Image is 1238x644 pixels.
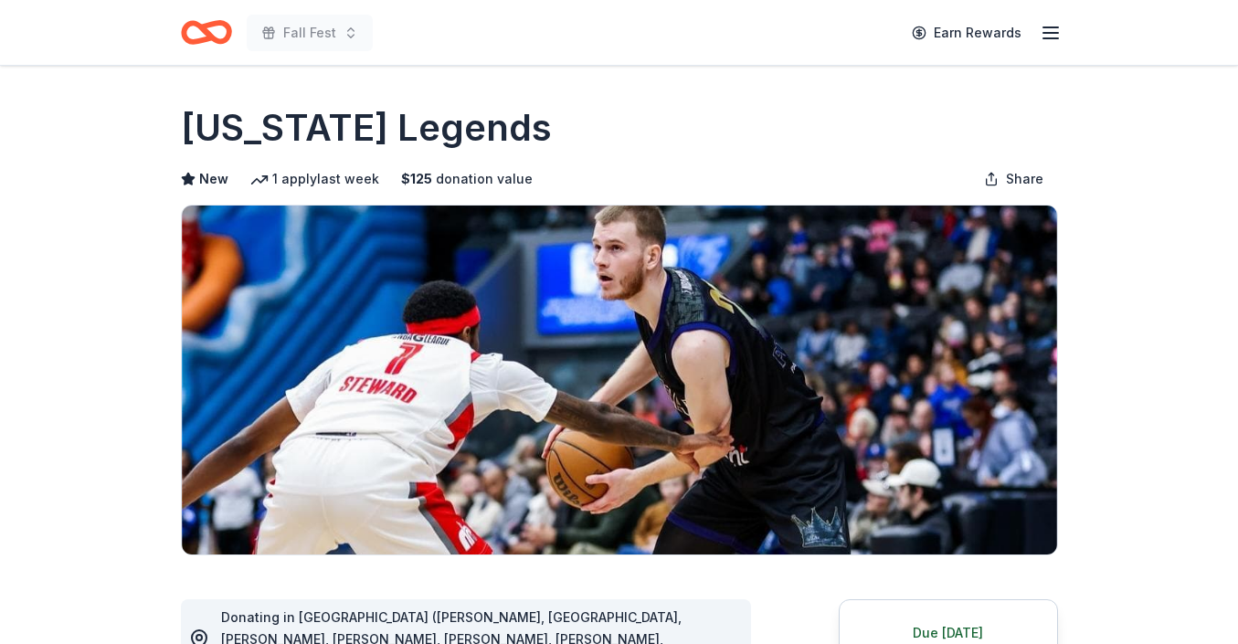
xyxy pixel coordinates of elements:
[901,16,1032,49] a: Earn Rewards
[247,15,373,51] button: Fall Fest
[436,168,533,190] span: donation value
[862,622,1035,644] div: Due [DATE]
[969,161,1058,197] button: Share
[283,22,336,44] span: Fall Fest
[1006,168,1043,190] span: Share
[181,11,232,54] a: Home
[401,168,432,190] span: $ 125
[181,102,552,153] h1: [US_STATE] Legends
[199,168,228,190] span: New
[182,206,1057,554] img: Image for Texas Legends
[250,168,379,190] div: 1 apply last week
